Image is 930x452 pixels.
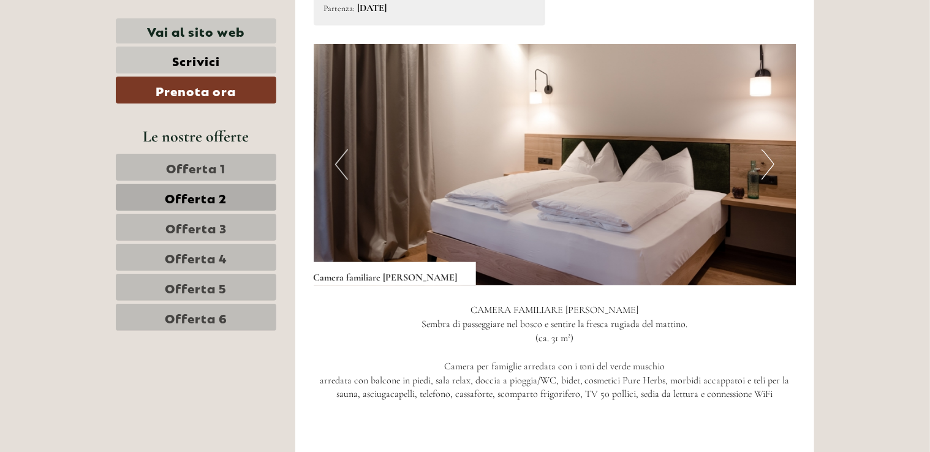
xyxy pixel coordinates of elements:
a: Prenota ora [116,77,276,104]
button: Invia [410,317,483,344]
p: CAMERA FAMILIARE [PERSON_NAME] Sembra di passeggiare nel bosco e sentire la fresca rugiada del ma... [314,304,796,402]
b: [DATE] [358,2,387,14]
a: Scrivici [116,47,276,73]
a: Vai al sito web [116,18,276,43]
span: Offerta 4 [165,249,227,266]
span: Offerta 2 [165,189,227,206]
span: Offerta 6 [165,309,227,326]
span: Offerta 5 [165,279,227,296]
div: Buon giorno, come possiamo aiutarla? [9,33,170,70]
img: image [314,44,796,285]
span: Offerta 3 [165,219,227,236]
small: 17:16 [18,59,164,68]
span: Offerta 1 [167,159,226,176]
button: Next [762,149,774,180]
div: Le nostre offerte [116,125,276,148]
div: [GEOGRAPHIC_DATA] [18,36,164,45]
small: Partenza: [324,3,355,13]
div: [DATE] [219,9,263,30]
button: Previous [335,149,348,180]
div: Camera familiare [PERSON_NAME] [314,262,476,285]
